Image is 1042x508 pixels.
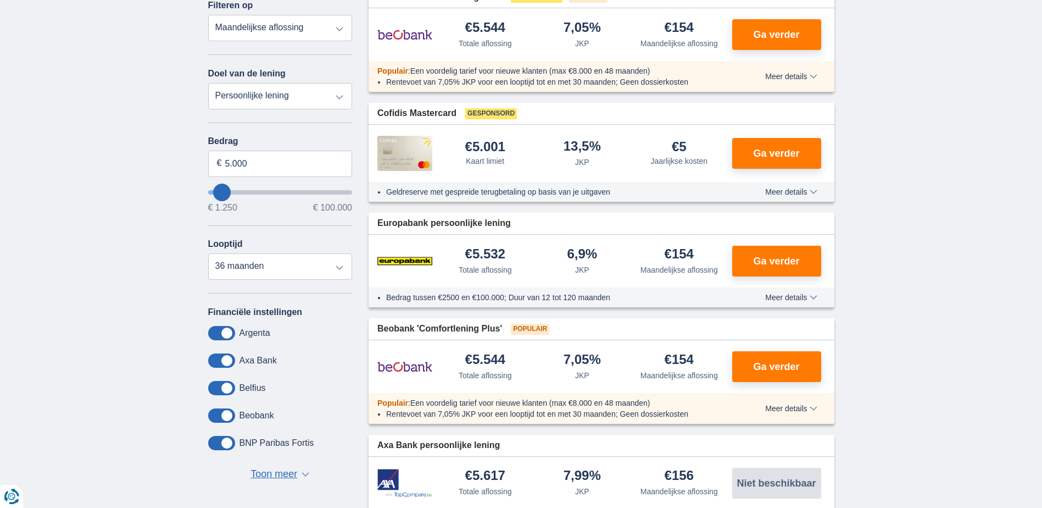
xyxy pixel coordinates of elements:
[575,264,589,275] div: JKP
[377,353,432,380] img: product.pl.alt Beobank
[466,156,504,167] div: Kaart limiet
[575,370,589,381] div: JKP
[575,38,589,49] div: JKP
[665,247,694,262] div: €154
[753,256,799,266] span: Ga verder
[217,157,222,170] span: €
[377,439,500,452] span: Axa Bank persoonlijke lening
[465,247,505,262] div: €5.532
[757,404,825,413] button: Meer details
[640,486,718,497] div: Maandelijkse aflossing
[459,370,512,381] div: Totale aflossing
[410,67,650,75] span: Een voordelig tarief voor nieuwe klanten (max €8.000 en 48 maanden)
[377,323,502,335] span: Beobank 'Comfortlening Plus'
[564,353,601,368] div: 7,05%
[575,486,589,497] div: JKP
[665,353,694,368] div: €154
[369,397,734,408] div: :
[459,38,512,49] div: Totale aflossing
[511,324,549,335] span: Populair
[377,136,432,171] img: product.pl.alt Cofidis CC
[665,21,694,36] div: €154
[377,21,432,48] img: product.pl.alt Beobank
[575,157,589,168] div: JKP
[465,108,517,119] span: Gesponsord
[208,203,237,212] span: € 1.250
[239,328,270,338] label: Argenta
[465,21,505,36] div: €5.544
[732,468,821,499] button: Niet beschikbaar
[465,353,505,368] div: €5.544
[208,1,253,10] label: Filteren op
[757,187,825,196] button: Meer details
[732,19,821,50] button: Ga verder
[250,467,297,482] span: Toon meer
[757,293,825,302] button: Meer details
[732,246,821,277] button: Ga verder
[239,356,277,366] label: Axa Bank
[459,264,512,275] div: Totale aflossing
[386,186,725,197] li: Geldreserve met gespreide terugbetaling op basis van je uitgaven
[386,292,725,303] li: Bedrag tussen €2500 en €100.000; Duur van 12 tot 120 maanden
[208,190,353,195] input: wantToBorrow
[239,383,266,393] label: Belfius
[737,478,816,488] span: Niet beschikbaar
[239,438,314,448] label: BNP Paribas Fortis
[208,136,353,146] label: Bedrag
[302,472,309,477] span: ▼
[757,72,825,81] button: Meer details
[208,307,303,317] label: Financiële instellingen
[640,38,718,49] div: Maandelijkse aflossing
[377,67,408,75] span: Populair
[753,362,799,372] span: Ga verder
[564,140,601,154] div: 13,5%
[672,140,687,153] div: €5
[765,188,817,196] span: Meer details
[386,408,725,419] li: Rentevoet van 7,05% JKP voor een looptijd tot en met 30 maanden; Geen dossierkosten
[377,247,432,275] img: product.pl.alt Europabank
[753,30,799,40] span: Ga verder
[640,264,718,275] div: Maandelijkse aflossing
[208,69,286,79] label: Doel van de lening
[564,21,601,36] div: 7,05%
[208,239,243,249] label: Looptijd
[313,203,352,212] span: € 100.000
[567,247,597,262] div: 6,9%
[386,76,725,87] li: Rentevoet van 7,05% JKP voor een looptijd tot en met 30 maanden; Geen dossierkosten
[765,294,817,301] span: Meer details
[753,148,799,158] span: Ga verder
[377,469,432,498] img: product.pl.alt Axa Bank
[239,411,274,421] label: Beobank
[369,65,734,76] div: :
[247,467,313,482] button: Toon meer ▼
[377,217,511,230] span: Europabank persoonlijke lening
[564,469,601,484] div: 7,99%
[665,469,694,484] div: €156
[765,405,817,412] span: Meer details
[640,370,718,381] div: Maandelijkse aflossing
[465,469,505,484] div: €5.617
[732,351,821,382] button: Ga verder
[651,156,708,167] div: Jaarlijkse kosten
[465,140,505,153] div: €5.001
[410,399,650,407] span: Een voordelig tarief voor nieuwe klanten (max €8.000 en 48 maanden)
[377,107,456,120] span: Cofidis Mastercard
[732,138,821,169] button: Ga verder
[377,399,408,407] span: Populair
[765,73,817,80] span: Meer details
[459,486,512,497] div: Totale aflossing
